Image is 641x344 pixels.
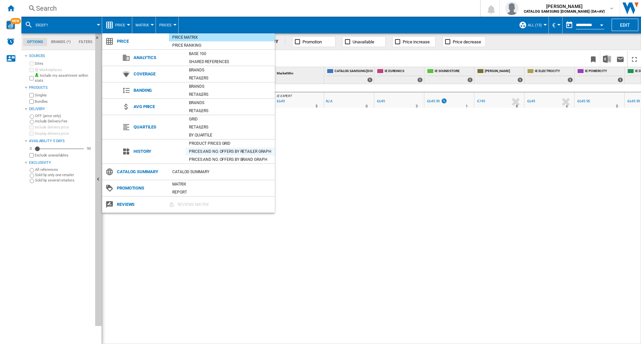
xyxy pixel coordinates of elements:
[186,132,275,138] div: By quartile
[130,122,186,132] span: Quartiles
[186,58,275,65] div: Shared references
[130,86,186,95] span: Banding
[186,116,275,122] div: Grid
[169,189,275,196] div: Report
[186,148,275,155] div: Prices and No. offers by retailer graph
[186,99,275,106] div: Brands
[186,67,275,73] div: Brands
[186,140,275,147] div: Product prices grid
[169,42,275,49] div: Price Ranking
[186,83,275,90] div: Brands
[186,75,275,81] div: Retailers
[169,181,275,188] div: Matrix
[114,200,169,209] span: Reviews
[169,34,275,41] div: Price Matrix
[186,50,275,57] div: Base 100
[130,147,186,156] span: History
[130,53,186,62] span: Analytics
[186,107,275,114] div: Retailers
[130,69,186,79] span: Coverage
[186,156,275,163] div: Prices and No. offers by brand graph
[114,184,169,193] span: Promotions
[114,37,169,46] span: Price
[130,102,186,111] span: Avg price
[114,167,169,177] span: Catalog Summary
[186,124,275,130] div: Retailers
[169,168,275,175] div: Catalog Summary
[186,91,275,98] div: Retailers
[174,201,275,208] div: REVIEWS Matrix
